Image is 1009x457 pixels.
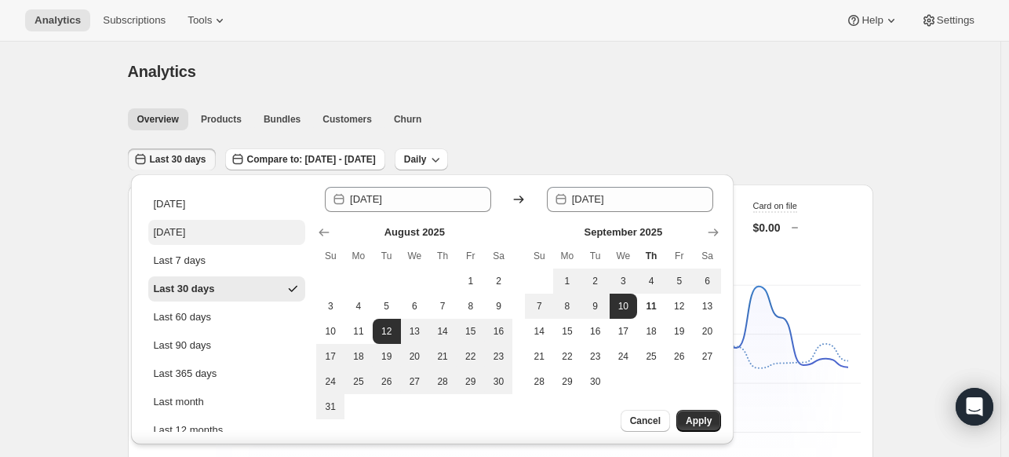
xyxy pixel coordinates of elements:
button: Friday August 1 2025 [457,269,485,294]
th: Thursday [428,243,457,269]
button: Thursday September 18 2025 [637,319,665,344]
span: Sa [491,250,507,262]
th: Saturday [485,243,513,269]
button: Sunday September 28 2025 [525,369,553,394]
span: 8 [463,300,479,313]
span: 13 [407,325,423,338]
span: 7 [531,300,547,313]
span: 13 [700,300,716,313]
span: Daily [404,153,427,166]
span: 14 [531,325,547,338]
th: Wednesday [401,243,429,269]
th: Sunday [316,243,344,269]
span: 19 [379,350,395,363]
span: 29 [559,375,575,388]
span: 9 [491,300,507,313]
button: Thursday September 25 2025 [637,344,665,369]
button: Subscriptions [93,9,175,31]
span: 17 [616,325,632,338]
th: Friday [457,243,485,269]
button: Last 30 days [128,148,216,170]
span: Su [322,250,338,262]
div: Last month [153,394,203,410]
button: Show previous month, July 2025 [313,221,335,243]
span: 10 [616,300,632,313]
span: Sa [700,250,716,262]
button: Start of range Tuesday August 12 2025 [373,319,401,344]
th: Friday [665,243,694,269]
button: Compare to: [DATE] - [DATE] [225,148,385,170]
span: Products [201,113,242,126]
span: We [407,250,423,262]
span: 26 [672,350,687,363]
span: Help [861,14,883,27]
button: Thursday September 4 2025 [637,269,665,294]
span: 22 [463,350,479,363]
button: Friday August 29 2025 [457,369,485,394]
span: 21 [435,350,450,363]
button: Sunday August 10 2025 [316,319,344,344]
button: Settings [912,9,984,31]
span: Cancel [630,415,661,427]
button: Saturday September 27 2025 [694,344,722,369]
span: 1 [559,275,575,287]
button: Saturday September 6 2025 [694,269,722,294]
span: Fr [463,250,479,262]
span: 23 [491,350,507,363]
span: 6 [700,275,716,287]
span: Analytics [35,14,81,27]
span: 3 [322,300,338,313]
span: 26 [379,375,395,388]
span: 15 [559,325,575,338]
button: Last 12 months [148,418,305,443]
button: Today Thursday September 11 2025 [637,294,665,319]
span: 11 [643,300,659,313]
button: Saturday August 9 2025 [485,294,513,319]
button: Tuesday September 2 2025 [581,269,610,294]
button: Last 30 days [148,276,305,302]
button: Last 60 days [148,305,305,330]
span: Th [643,250,659,262]
button: Wednesday September 24 2025 [610,344,638,369]
button: Tuesday September 16 2025 [581,319,610,344]
span: 4 [643,275,659,287]
span: 24 [322,375,338,388]
button: Thursday August 14 2025 [428,319,457,344]
span: Su [531,250,547,262]
th: Tuesday [581,243,610,269]
span: 18 [643,325,659,338]
span: 29 [463,375,479,388]
span: 12 [672,300,687,313]
span: Bundles [264,113,301,126]
div: [DATE] [153,225,185,240]
span: 5 [379,300,395,313]
span: Fr [672,250,687,262]
span: Mo [351,250,366,262]
button: Monday August 11 2025 [344,319,373,344]
th: Sunday [525,243,553,269]
button: Daily [395,148,449,170]
span: 5 [672,275,687,287]
span: Card on file [753,201,797,210]
span: 16 [491,325,507,338]
span: 2 [491,275,507,287]
button: Monday August 18 2025 [344,344,373,369]
span: 19 [672,325,687,338]
span: 14 [435,325,450,338]
button: Last 7 days [148,248,305,273]
button: Friday August 8 2025 [457,294,485,319]
button: Friday August 15 2025 [457,319,485,344]
span: 3 [616,275,632,287]
button: Tuesday August 19 2025 [373,344,401,369]
button: Saturday August 16 2025 [485,319,513,344]
button: Saturday August 23 2025 [485,344,513,369]
span: 20 [700,325,716,338]
button: Wednesday August 20 2025 [401,344,429,369]
button: Help [836,9,908,31]
th: Saturday [694,243,722,269]
p: $0.00 [753,220,781,236]
button: Cancel [621,410,670,432]
button: Last 365 days [148,361,305,386]
button: Tuesday August 26 2025 [373,369,401,394]
span: 12 [379,325,395,338]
